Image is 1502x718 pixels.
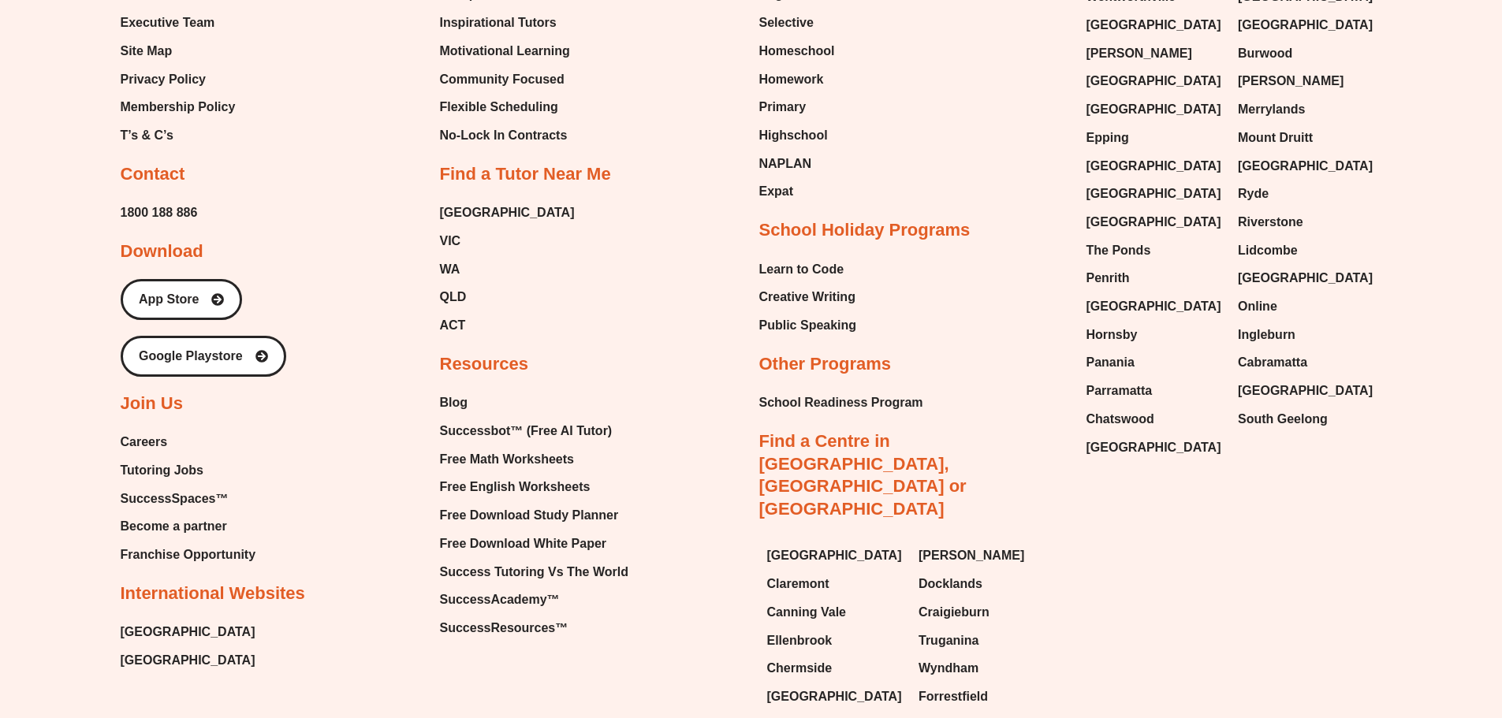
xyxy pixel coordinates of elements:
span: [GEOGRAPHIC_DATA] [767,544,902,567]
a: Free English Worksheets [440,475,628,499]
iframe: Chat Widget [1239,540,1502,718]
a: [PERSON_NAME] [919,544,1055,567]
span: [GEOGRAPHIC_DATA] [1238,379,1373,403]
a: [GEOGRAPHIC_DATA] [767,685,904,709]
span: Privacy Policy [121,68,207,91]
a: Homeschool [759,39,835,63]
span: Tutoring Jobs [121,459,203,482]
a: SuccessAcademy™ [440,588,628,612]
a: [GEOGRAPHIC_DATA] [1086,98,1223,121]
span: Penrith [1086,266,1130,290]
a: [GEOGRAPHIC_DATA] [1086,210,1223,234]
span: [GEOGRAPHIC_DATA] [767,685,902,709]
span: Merrylands [1238,98,1305,121]
span: Free Math Worksheets [440,448,574,471]
a: Online [1238,295,1374,318]
a: Chatswood [1086,407,1223,431]
a: Executive Team [121,11,236,35]
span: Craigieburn [919,601,990,624]
a: School Readiness Program [759,391,923,415]
span: Careers [121,430,168,454]
a: Forrestfield [919,685,1055,709]
span: Successbot™ (Free AI Tutor) [440,419,613,443]
a: [GEOGRAPHIC_DATA] [1238,154,1374,178]
span: Epping [1086,126,1129,150]
span: Panania [1086,351,1135,374]
a: [GEOGRAPHIC_DATA] [121,620,255,644]
span: Inspirational Tutors [440,11,557,35]
span: [GEOGRAPHIC_DATA] [1238,13,1373,37]
a: T’s & C’s [121,124,236,147]
span: [GEOGRAPHIC_DATA] [1086,295,1221,318]
a: 1800 188 886 [121,201,198,225]
a: Privacy Policy [121,68,236,91]
h2: Other Programs [759,353,892,376]
a: [GEOGRAPHIC_DATA] [1086,182,1223,206]
span: VIC [440,229,461,253]
a: Google Playstore [121,336,286,377]
span: App Store [139,293,199,306]
span: Learn to Code [759,258,844,281]
a: SuccessResources™ [440,616,628,640]
a: Claremont [767,572,904,596]
a: Flexible Scheduling [440,95,574,119]
span: Free English Worksheets [440,475,591,499]
a: Public Speaking [759,314,857,337]
span: Riverstone [1238,210,1303,234]
span: Blog [440,391,468,415]
span: Truganina [919,629,978,653]
a: QLD [440,285,575,309]
span: Chermside [767,657,833,680]
a: Franchise Opportunity [121,543,256,567]
a: Successbot™ (Free AI Tutor) [440,419,628,443]
a: Merrylands [1238,98,1374,121]
a: Become a partner [121,515,256,538]
a: Free Download Study Planner [440,504,628,527]
span: NAPLAN [759,152,812,176]
a: Epping [1086,126,1223,150]
span: [GEOGRAPHIC_DATA] [1086,69,1221,93]
span: [PERSON_NAME] [1238,69,1344,93]
a: [GEOGRAPHIC_DATA] [767,544,904,567]
span: [GEOGRAPHIC_DATA] [1086,13,1221,37]
a: Cabramatta [1238,351,1374,374]
a: Free Download White Paper [440,532,628,556]
span: Selective [759,11,814,35]
h2: Find a Tutor Near Me [440,163,611,186]
a: [GEOGRAPHIC_DATA] [121,649,255,672]
span: Docklands [919,572,982,596]
a: Tutoring Jobs [121,459,256,482]
span: Become a partner [121,515,227,538]
span: [GEOGRAPHIC_DATA] [440,201,575,225]
span: Success Tutoring Vs The World [440,560,628,584]
h2: Resources [440,353,529,376]
a: Inspirational Tutors [440,11,574,35]
a: Penrith [1086,266,1223,290]
a: [GEOGRAPHIC_DATA] [1086,295,1223,318]
a: [GEOGRAPHIC_DATA] [1086,69,1223,93]
span: [GEOGRAPHIC_DATA] [1086,210,1221,234]
span: Forrestfield [919,685,988,709]
a: [GEOGRAPHIC_DATA] [1086,436,1223,459]
h2: International Websites [121,582,305,605]
a: [GEOGRAPHIC_DATA] [1086,154,1223,178]
a: Burwood [1238,42,1374,65]
a: Highschool [759,124,835,147]
span: Homework [759,68,824,91]
a: Hornsby [1086,323,1223,347]
a: The Ponds [1086,239,1223,262]
span: Creative Writing [759,285,855,309]
span: Cabramatta [1238,351,1307,374]
span: [GEOGRAPHIC_DATA] [1086,154,1221,178]
a: Panania [1086,351,1223,374]
a: Learn to Code [759,258,857,281]
span: [GEOGRAPHIC_DATA] [1086,182,1221,206]
span: South Geelong [1238,407,1328,431]
span: Free Download Study Planner [440,504,619,527]
a: [GEOGRAPHIC_DATA] [1086,13,1223,37]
